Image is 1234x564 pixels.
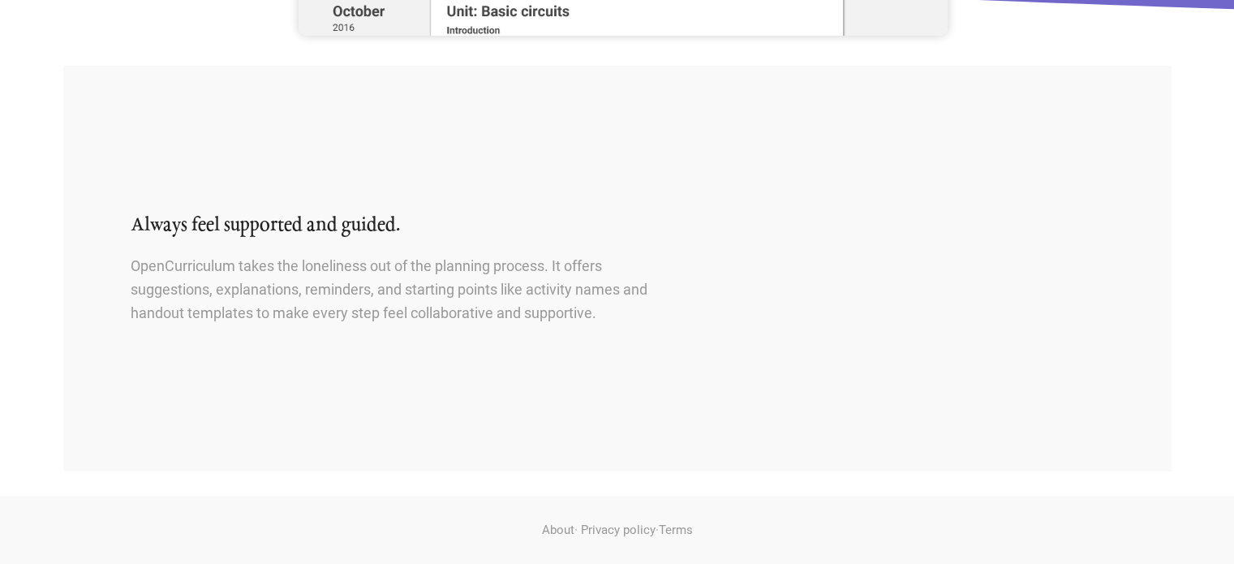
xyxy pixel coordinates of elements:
div: · · [131,496,1104,564]
a: Privacy policy [581,523,656,537]
a: Terms [659,523,693,537]
a: About [542,523,574,537]
p: OpenCurriculum takes the loneliness out of the planning process. It offers suggestions, explanati... [131,255,667,325]
h2: Always feel supported and guided. [131,213,667,239]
